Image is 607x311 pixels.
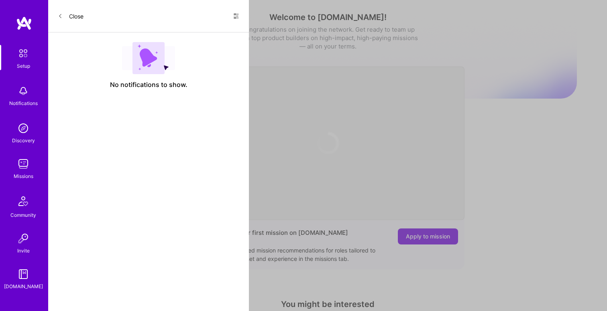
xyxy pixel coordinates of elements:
img: logo [16,16,32,30]
img: empty [122,42,175,74]
img: guide book [15,266,31,282]
div: Discovery [12,136,35,145]
img: bell [15,83,31,99]
img: teamwork [15,156,31,172]
img: setup [15,45,32,62]
img: discovery [15,120,31,136]
div: Missions [14,172,33,180]
div: Community [10,211,36,219]
div: Invite [17,246,30,255]
div: Notifications [9,99,38,107]
span: No notifications to show. [110,81,187,89]
button: Close [58,10,84,22]
div: [DOMAIN_NAME] [4,282,43,291]
img: Invite [15,230,31,246]
div: Setup [17,62,30,70]
img: Community [14,192,33,211]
